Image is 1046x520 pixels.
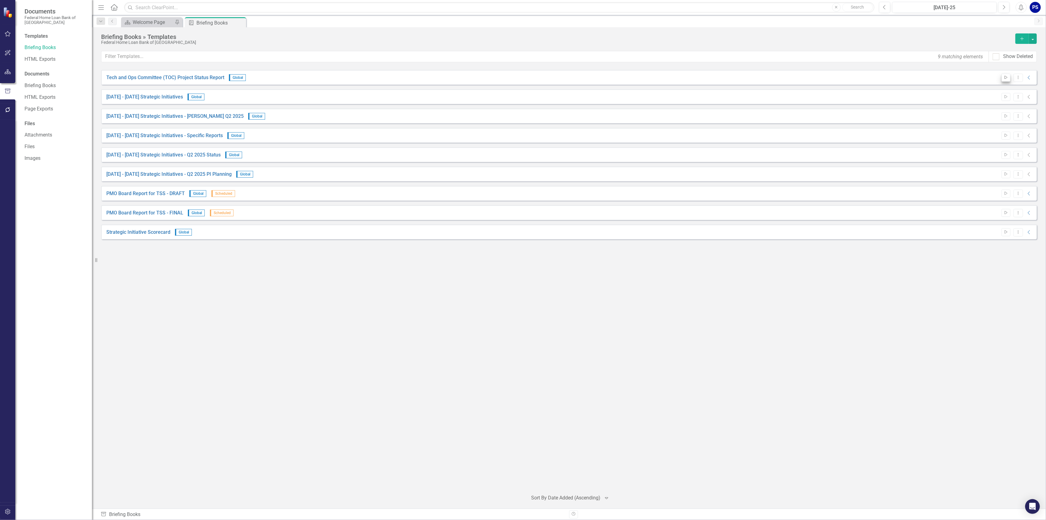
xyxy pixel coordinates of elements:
[25,94,86,101] a: HTML Exports
[175,229,192,236] span: Global
[211,190,235,197] span: Scheduled
[25,44,86,51] a: Briefing Books
[25,71,86,78] div: Documents
[133,18,173,26] div: Welcome Page
[1003,53,1033,60] div: Show Deleted
[101,511,565,518] div: Briefing Books
[188,210,205,216] span: Global
[188,94,204,100] span: Global
[842,3,873,12] button: Search
[236,171,253,178] span: Global
[25,155,86,162] a: Images
[106,190,185,197] a: PMO Board Report for TSS - DRAFT
[1030,2,1041,13] button: PS
[851,5,864,10] span: Search
[106,113,244,120] a: [DATE] - [DATE] Strategic Initiatives - [PERSON_NAME] Q2 2025
[25,143,86,150] a: Files
[3,7,14,18] img: ClearPoint Strategy
[101,40,1012,45] div: Federal Home Loan Bank of [GEOGRAPHIC_DATA]
[25,106,86,113] a: Page Exports
[229,74,246,81] span: Global
[106,229,170,236] a: Strategic Initiative Scorecard
[936,52,984,62] div: 9 matching elements
[106,132,223,139] a: [DATE] - [DATE] Strategic Initiatives - Specific Reports
[894,4,995,11] div: [DATE]-25
[25,15,86,25] small: Federal Home Loan Bank of [GEOGRAPHIC_DATA]
[227,132,244,139] span: Global
[1025,499,1040,514] div: Open Intercom Messenger
[225,152,242,158] span: Global
[196,19,245,27] div: Briefing Books
[25,33,86,40] div: Templates
[106,210,183,217] a: PMO Board Report for TSS - FINAL
[25,132,86,139] a: Attachments
[248,113,265,120] span: Global
[189,190,206,197] span: Global
[106,94,183,101] a: [DATE] - [DATE] Strategic Initiatives
[123,18,173,26] a: Welcome Page
[25,8,86,15] span: Documents
[101,51,989,62] input: Filter Templates...
[210,210,234,216] span: Scheduled
[25,120,86,127] div: Files
[106,74,224,81] a: Tech and Ops Committee (TOC) Project Status Report
[124,2,874,13] input: Search ClearPoint...
[106,152,221,159] a: [DATE] - [DATE] Strategic Initiatives - Q2 2025 Status
[25,56,86,63] a: HTML Exports
[106,171,232,178] a: [DATE] - [DATE] Strategic Initiatives - Q2 2025 PI Planning
[892,2,997,13] button: [DATE]-25
[25,82,86,89] a: Briefing Books
[101,33,1012,40] div: Briefing Books » Templates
